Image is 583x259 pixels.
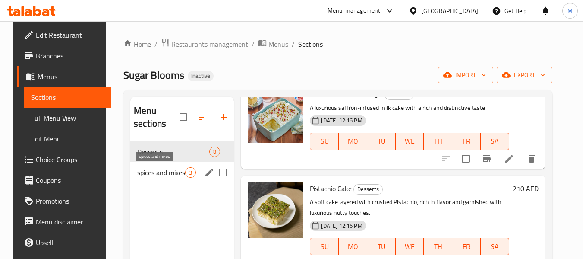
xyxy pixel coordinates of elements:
span: 3 [186,169,195,177]
button: TU [367,238,396,255]
span: Full Menu View [31,113,104,123]
span: Inactive [188,72,214,80]
div: Desserts8 [130,141,234,162]
button: MO [339,238,367,255]
span: TH [427,135,449,147]
button: Branch-specific-item [476,148,497,169]
button: FR [452,238,481,255]
div: [GEOGRAPHIC_DATA] [421,6,478,16]
button: import [438,67,493,83]
a: Home [123,39,151,49]
button: Add section [213,107,234,128]
button: SU [310,133,339,150]
button: TH [424,133,452,150]
nav: breadcrumb [123,38,552,50]
a: Coupons [17,170,111,191]
span: WE [399,135,421,147]
span: Desserts [354,184,382,194]
span: FR [456,240,477,253]
span: MO [342,240,364,253]
span: import [445,70,486,80]
span: Menu disclaimer [36,217,104,227]
span: TU [371,135,392,147]
a: Branches [17,45,111,66]
span: Menus [268,39,288,49]
a: Upsell [17,232,111,253]
button: WE [396,238,424,255]
span: Select to update [457,150,475,168]
span: Edit Restaurant [36,30,104,40]
span: [DATE] 12:16 PM [318,116,366,125]
span: Upsell [36,237,104,248]
span: SA [484,240,506,253]
span: 8 [210,148,220,156]
button: export [497,67,552,83]
a: Edit menu item [504,153,514,164]
a: Sections [24,87,111,108]
li: / [154,39,158,49]
img: Pistachio Cake [248,182,303,238]
h6: 240 AED [513,88,539,100]
span: SA [484,135,506,147]
button: SA [481,238,509,255]
h6: 210 AED [513,182,539,195]
a: Menu disclaimer [17,211,111,232]
span: Promotions [36,196,104,206]
img: Saffron Milk Cake (Large) [248,88,303,143]
nav: Menu sections [130,138,234,186]
button: WE [396,133,424,150]
button: delete [521,148,542,169]
span: Restaurants management [171,39,248,49]
div: spices and mixes3edit [130,162,234,183]
button: edit [203,166,216,179]
span: Edit Menu [31,134,104,144]
span: Sections [31,92,104,102]
span: TH [427,240,449,253]
span: SU [314,135,335,147]
span: Sugar Blooms [123,65,184,85]
span: M [567,6,573,16]
button: SU [310,238,339,255]
a: Menus [258,38,288,50]
div: items [185,167,196,178]
div: items [209,147,220,157]
button: TH [424,238,452,255]
li: / [292,39,295,49]
span: TU [371,240,392,253]
div: Menu-management [328,6,381,16]
p: A soft cake layered with crushed Pistachio, rich in flavor and garnished with luxurious nutty tou... [310,197,509,218]
span: Coupons [36,175,104,185]
a: Full Menu View [24,108,111,128]
a: Promotions [17,191,111,211]
button: SA [481,133,509,150]
li: / [252,39,255,49]
p: A luxurious saffron-infused milk cake with a rich and distinctive taste [310,102,509,113]
span: export [504,70,545,80]
span: Desserts [137,147,209,157]
a: Choice Groups [17,149,111,170]
span: Pistachio Cake [310,182,352,195]
a: Edit Menu [24,128,111,149]
span: SU [314,240,335,253]
span: spices and mixes [137,167,185,178]
span: Sections [298,39,323,49]
a: Restaurants management [161,38,248,50]
div: Inactive [188,71,214,81]
button: TU [367,133,396,150]
span: Choice Groups [36,154,104,165]
span: Branches [36,51,104,61]
button: FR [452,133,481,150]
span: WE [399,240,421,253]
span: MO [342,135,364,147]
span: [DATE] 12:16 PM [318,222,366,230]
button: MO [339,133,367,150]
span: FR [456,135,477,147]
a: Menus [17,66,111,87]
h2: Menu sections [134,104,180,130]
a: Edit Restaurant [17,25,111,45]
span: Menus [38,71,104,82]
